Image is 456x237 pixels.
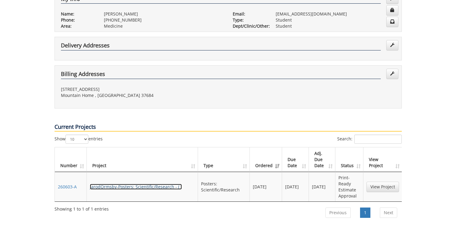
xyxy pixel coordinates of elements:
a: JarodOrmsby-Posters: Scientific/Research - ( ) [90,184,182,190]
a: Next [380,208,397,218]
p: Type: [233,17,267,23]
select: Showentries [65,135,88,144]
th: Project: activate to sort column ascending [87,147,198,172]
h4: Delivery Addresses [61,43,381,50]
a: Previous [325,208,351,218]
th: Status: activate to sort column ascending [335,147,363,172]
p: Phone: [61,17,95,23]
td: [DATE] [309,172,336,201]
p: Mountain Home , [GEOGRAPHIC_DATA] 37684 [61,92,224,98]
p: [EMAIL_ADDRESS][DOMAIN_NAME] [276,11,395,17]
input: Search: [354,135,402,144]
p: Dept/Clinic/Other: [233,23,267,29]
th: View Project: activate to sort column ascending [363,147,402,172]
p: Student [276,17,395,23]
div: Showing 1 to 1 of 1 entries [55,204,109,212]
p: Name: [61,11,95,17]
a: 1 [360,208,370,218]
a: Change Password [386,5,398,15]
th: Due Date: activate to sort column ascending [282,147,309,172]
th: Number: activate to sort column ascending [55,147,87,172]
td: [DATE] [250,172,282,201]
td: [DATE] [282,172,309,201]
a: View Project [366,182,399,192]
a: 260603-A [58,184,77,190]
th: Adj. Due Date: activate to sort column ascending [309,147,336,172]
th: Ordered: activate to sort column ascending [250,147,282,172]
p: Email: [233,11,267,17]
p: Current Projects [55,123,402,132]
p: [PHONE_NUMBER] [104,17,224,23]
p: Medicine [104,23,224,29]
td: Posters: Scientific/Research [198,172,250,201]
h4: Billing Addresses [61,71,381,79]
p: [PERSON_NAME] [104,11,224,17]
th: Type: activate to sort column ascending [198,147,250,172]
a: Edit Addresses [386,40,398,50]
a: Edit Addresses [386,69,398,79]
label: Search: [337,135,402,144]
p: Student [276,23,395,29]
td: Print-Ready Estimate Approval [335,172,363,201]
label: Show entries [55,135,103,144]
p: Area: [61,23,95,29]
a: Change Communication Preferences [386,17,398,27]
p: [STREET_ADDRESS] [61,86,224,92]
